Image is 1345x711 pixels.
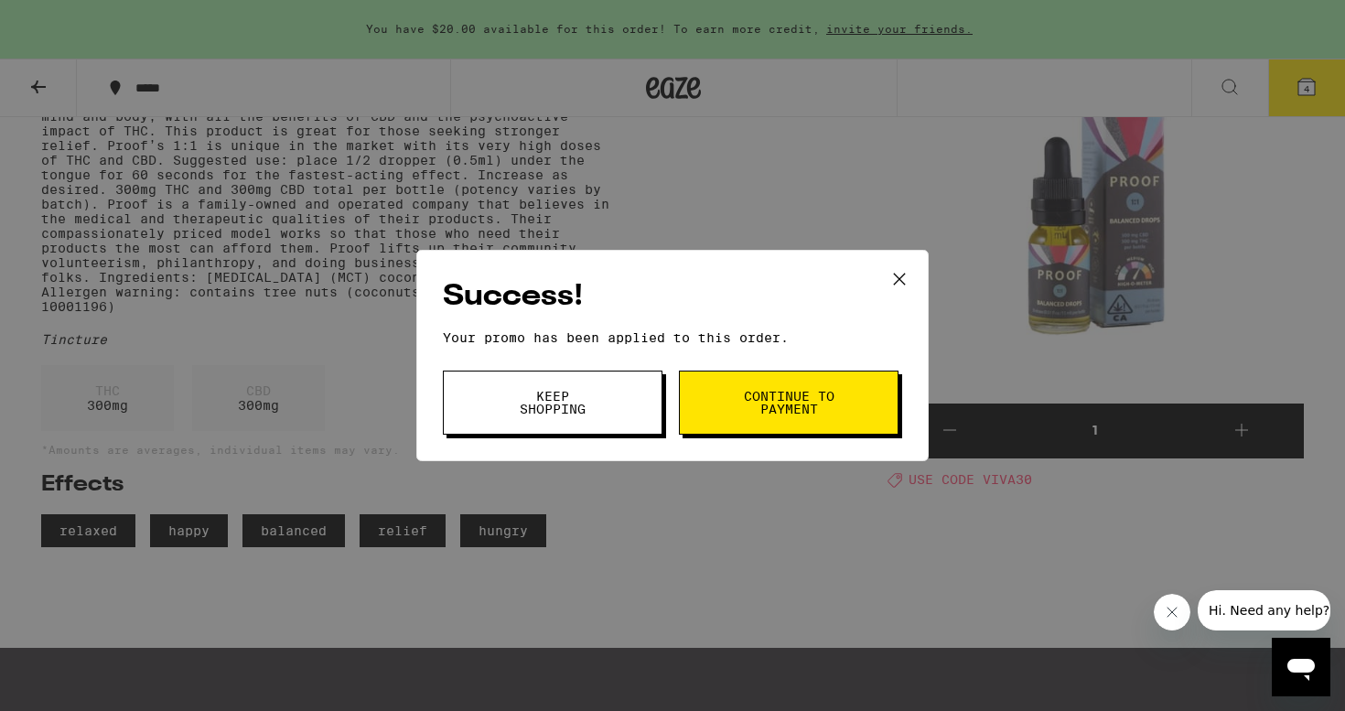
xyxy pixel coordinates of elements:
[679,371,898,435] button: Continue to payment
[443,330,902,345] p: Your promo has been applied to this order.
[1198,590,1330,630] iframe: Message from company
[443,276,902,318] h2: Success!
[443,371,662,435] button: Keep Shopping
[1272,638,1330,696] iframe: Button to launch messaging window
[742,390,835,415] span: Continue to payment
[1154,594,1190,630] iframe: Close message
[506,390,599,415] span: Keep Shopping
